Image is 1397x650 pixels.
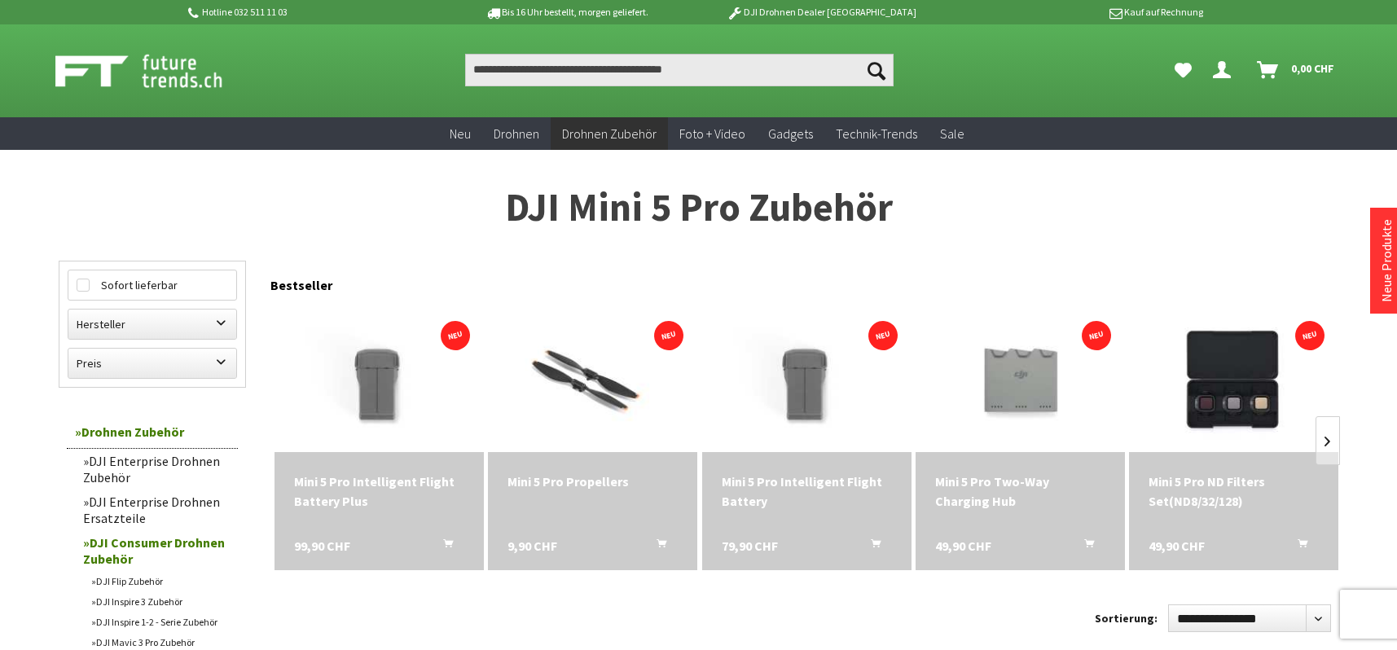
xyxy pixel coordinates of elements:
button: In den Warenkorb [1065,536,1104,557]
img: Shop Futuretrends - zur Startseite wechseln [55,51,258,91]
span: 49,90 CHF [1149,536,1205,556]
span: 9,90 CHF [507,536,557,556]
a: Foto + Video [668,117,757,151]
a: Neu [438,117,482,151]
a: Technik-Trends [824,117,929,151]
p: DJI Drohnen Dealer [GEOGRAPHIC_DATA] [694,2,948,22]
h1: DJI Mini 5 Pro Zubehör [59,187,1339,228]
div: Mini 5 Pro Two-Way Charging Hub [935,472,1105,511]
button: In den Warenkorb [851,536,890,557]
p: Bis 16 Uhr bestellt, morgen geliefert. [440,2,694,22]
img: Mini 5 Pro Propellers [488,309,697,448]
img: Mini 5 Pro ND Filters Set(ND8/32/128) [1129,309,1338,448]
span: Drohnen Zubehör [562,125,657,142]
a: Warenkorb [1250,54,1342,86]
a: Mini 5 Pro Two-Way Charging Hub 49,90 CHF In den Warenkorb [935,472,1105,511]
a: Drohnen Zubehör [67,415,238,449]
a: DJI Flip Zubehör [83,571,238,591]
p: Hotline 032 511 11 03 [186,2,440,22]
div: Mini 5 Pro Propellers [507,472,678,491]
a: Mini 5 Pro Propellers 9,90 CHF In den Warenkorb [507,472,678,491]
span: 99,90 CHF [294,536,350,556]
button: Suchen [859,54,894,86]
p: Kauf auf Rechnung [949,2,1203,22]
a: DJI Enterprise Drohnen Ersatzteile [75,490,238,530]
span: Sale [940,125,964,142]
button: In den Warenkorb [1278,536,1317,557]
img: Mini 5 Pro Intelligent Flight Battery Plus [275,309,484,448]
a: DJI Consumer Drohnen Zubehör [75,530,238,571]
div: Mini 5 Pro Intelligent Flight Battery [722,472,892,511]
a: Dein Konto [1206,54,1244,86]
label: Preis [68,349,236,378]
a: DJI Inspire 1-2 - Serie Zubehör [83,612,238,632]
span: Technik-Trends [836,125,917,142]
a: DJI Inspire 3 Zubehör [83,591,238,612]
span: 0,00 CHF [1291,55,1334,81]
button: In den Warenkorb [424,536,463,557]
span: Drohnen [494,125,539,142]
a: Meine Favoriten [1166,54,1200,86]
a: Mini 5 Pro ND Filters Set(ND8/32/128) 49,90 CHF In den Warenkorb [1149,472,1319,511]
a: Drohnen Zubehör [551,117,668,151]
a: Neue Produkte [1378,219,1395,302]
a: DJI Enterprise Drohnen Zubehör [75,449,238,490]
label: Sofort lieferbar [68,270,236,300]
div: Mini 5 Pro ND Filters Set(ND8/32/128) [1149,472,1319,511]
input: Produkt, Marke, Kategorie, EAN, Artikelnummer… [465,54,894,86]
span: Foto + Video [679,125,745,142]
div: Bestseller [270,261,1339,301]
a: Drohnen [482,117,551,151]
a: Gadgets [757,117,824,151]
button: In den Warenkorb [637,536,676,557]
div: Mini 5 Pro Intelligent Flight Battery Plus [294,472,464,511]
a: Mini 5 Pro Intelligent Flight Battery 79,90 CHF In den Warenkorb [722,472,892,511]
img: Mini 5 Pro Two-Way Charging Hub [916,309,1125,448]
span: Neu [450,125,471,142]
label: Sortierung: [1095,605,1158,631]
label: Hersteller [68,310,236,339]
a: Mini 5 Pro Intelligent Flight Battery Plus 99,90 CHF In den Warenkorb [294,472,464,511]
img: Mini 5 Pro Intelligent Flight Battery [702,309,912,448]
span: 49,90 CHF [935,536,991,556]
span: 79,90 CHF [722,536,778,556]
span: Gadgets [768,125,813,142]
a: Sale [929,117,976,151]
